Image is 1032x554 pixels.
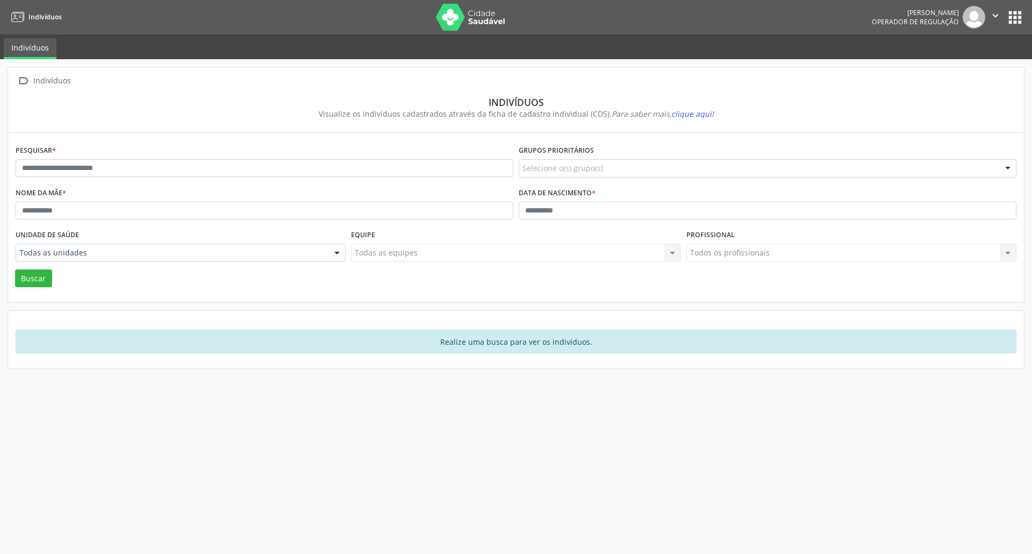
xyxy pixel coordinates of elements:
[16,73,31,89] i: 
[1006,8,1024,27] button: apps
[519,143,594,159] label: Grupos prioritários
[671,109,714,119] span: clique aqui!
[23,108,1009,119] div: Visualize os indivíduos cadastrados através da ficha de cadastro individual (CDS).
[522,162,603,174] span: Selecione o(s) grupo(s)
[872,17,959,26] span: Operador de regulação
[16,227,79,244] label: Unidade de saúde
[351,227,375,244] label: Equipe
[16,330,1016,353] div: Realize uma busca para ver os indivíduos.
[16,185,66,202] label: Nome da mãe
[519,185,596,202] label: Data de nascimento
[686,227,735,244] label: Profissional
[31,73,73,89] div: Indivíduos
[28,12,62,22] span: Indivíduos
[872,8,959,17] div: [PERSON_NAME]
[4,38,56,59] a: Indivíduos
[23,96,1009,108] div: Indivíduos
[19,247,324,258] span: Todas as unidades
[612,109,714,119] i: Para saber mais,
[963,6,985,29] img: img
[990,10,1001,22] i: 
[16,73,73,89] a:  Indivíduos
[15,269,52,288] button: Buscar
[16,143,56,159] label: Pesquisar
[8,8,62,26] a: Indivíduos
[985,6,1006,29] button: 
